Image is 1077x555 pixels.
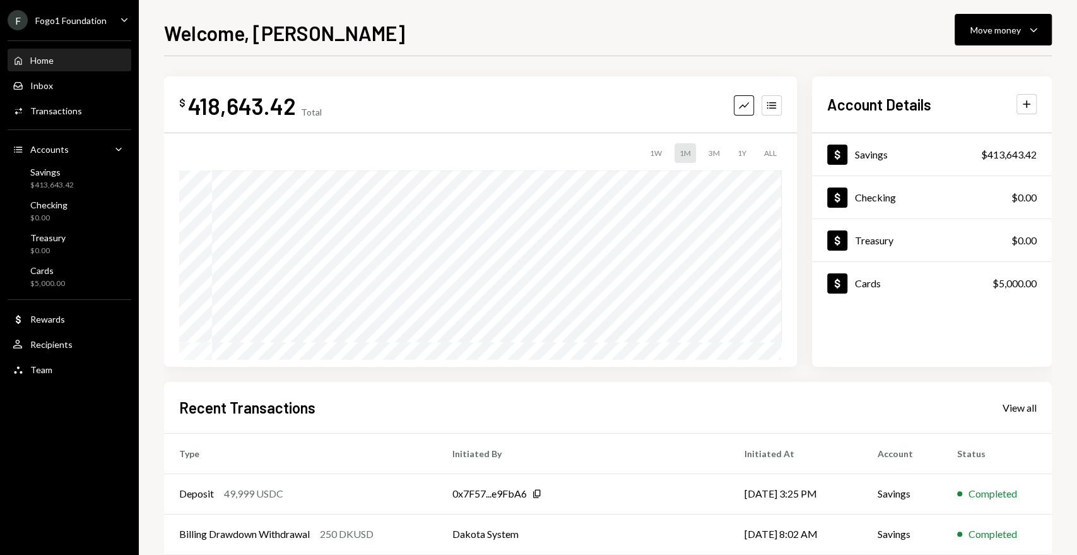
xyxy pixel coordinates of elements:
div: Savings [855,148,888,160]
div: 0x7F57...e9FbA6 [452,486,527,501]
a: View all [1003,400,1037,414]
div: Savings [30,167,74,177]
div: $413,643.42 [30,180,74,191]
a: Checking$0.00 [812,176,1052,218]
div: Checking [855,191,896,203]
div: Treasury [855,234,893,246]
div: 49,999 USDC [224,486,283,501]
a: Savings$413,643.42 [812,133,1052,176]
div: ALL [759,143,782,163]
div: $0.00 [30,246,66,256]
th: Initiated By [437,433,729,474]
div: 1Y [733,143,751,163]
td: Savings [862,514,942,554]
div: Deposit [179,486,214,501]
div: Accounts [30,144,69,155]
th: Type [164,433,437,474]
div: 1W [645,143,667,163]
div: 250 DKUSD [320,527,374,542]
td: Dakota System [437,514,729,554]
div: Inbox [30,80,53,91]
a: Home [8,49,131,71]
h1: Welcome, [PERSON_NAME] [164,20,405,45]
a: Cards$5,000.00 [8,261,131,292]
a: Rewards [8,307,131,330]
div: F [8,10,28,30]
a: Treasury$0.00 [8,229,131,259]
h2: Account Details [827,94,931,115]
div: View all [1003,402,1037,414]
div: 418,643.42 [188,92,296,120]
div: Total [301,107,322,117]
a: Cards$5,000.00 [812,262,1052,304]
div: Cards [855,277,881,289]
div: $0.00 [1011,233,1037,248]
button: Move money [955,14,1052,45]
td: Savings [862,474,942,514]
div: Billing Drawdown Withdrawal [179,527,310,542]
div: Fogo1 Foundation [35,15,107,26]
div: Completed [968,527,1017,542]
div: Move money [970,23,1021,37]
th: Initiated At [729,433,862,474]
a: Transactions [8,99,131,122]
th: Account [862,433,942,474]
div: $ [179,97,185,109]
a: Checking$0.00 [8,196,131,226]
div: $0.00 [1011,190,1037,205]
h2: Recent Transactions [179,397,315,418]
div: $0.00 [30,213,68,224]
div: Treasury [30,232,66,243]
div: Checking [30,200,68,210]
td: [DATE] 8:02 AM [729,514,862,554]
div: Transactions [30,105,82,116]
div: Rewards [30,314,65,325]
div: 3M [703,143,725,163]
div: $413,643.42 [981,147,1037,162]
a: Team [8,358,131,381]
td: [DATE] 3:25 PM [729,474,862,514]
th: Status [942,433,1052,474]
a: Treasury$0.00 [812,219,1052,261]
div: Completed [968,486,1017,501]
div: 1M [674,143,696,163]
a: Accounts [8,138,131,160]
div: $5,000.00 [992,276,1037,291]
div: $5,000.00 [30,278,65,289]
a: Savings$413,643.42 [8,163,131,193]
a: Inbox [8,74,131,97]
div: Home [30,55,54,66]
div: Recipients [30,339,73,350]
a: Recipients [8,333,131,355]
div: Team [30,364,52,375]
div: Cards [30,265,65,276]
